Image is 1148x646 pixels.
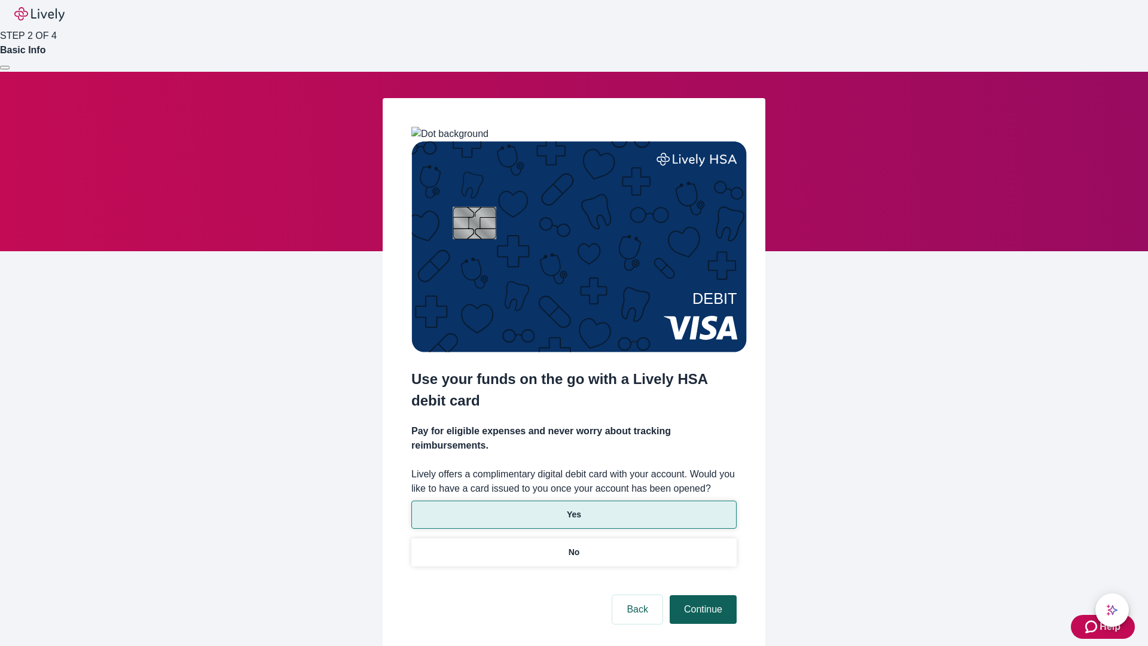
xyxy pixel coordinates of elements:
button: No [411,538,737,566]
h4: Pay for eligible expenses and never worry about tracking reimbursements. [411,424,737,453]
p: Yes [567,508,581,521]
svg: Lively AI Assistant [1106,604,1118,616]
button: Back [612,595,662,624]
button: chat [1095,593,1129,627]
button: Continue [670,595,737,624]
label: Lively offers a complimentary digital debit card with your account. Would you like to have a card... [411,467,737,496]
button: Zendesk support iconHelp [1071,615,1135,639]
span: Help [1100,620,1120,634]
h2: Use your funds on the go with a Lively HSA debit card [411,368,737,412]
button: Yes [411,501,737,529]
img: Debit card [411,141,747,352]
p: No [569,546,580,559]
svg: Zendesk support icon [1085,620,1100,634]
img: Dot background [411,127,488,141]
img: Lively [14,7,65,22]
